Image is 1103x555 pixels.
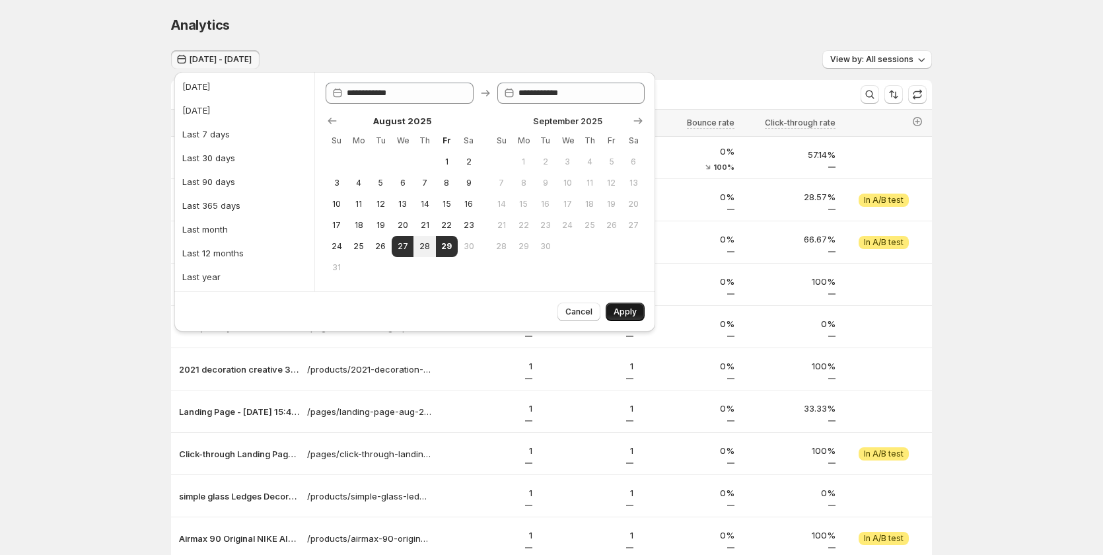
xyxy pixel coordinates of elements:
p: 100% [742,444,836,457]
button: simple glass Ledges Decoration Ledge home Teen living room Bedroom wal – Gemcommerce-[PERSON_NAME... [179,490,299,503]
p: 1 [540,486,633,499]
p: 1 [540,402,633,415]
span: 19 [375,220,386,231]
span: [DATE] - [DATE] [190,54,252,65]
span: 30 [463,241,474,252]
span: 28 [496,241,507,252]
span: 28 [419,241,430,252]
button: Tuesday September 9 2025 [534,172,556,194]
button: Friday September 12 2025 [600,172,622,194]
th: Tuesday [370,130,392,151]
span: 21 [419,220,430,231]
button: End of range Today Friday August 29 2025 [436,236,458,257]
span: 29 [441,241,452,252]
span: 3 [562,157,573,167]
p: 0% [742,486,836,499]
button: Tuesday September 16 2025 [534,194,556,215]
button: Search and filter results [861,85,879,104]
span: 5 [606,157,617,167]
p: 57.14% [742,148,836,161]
th: Wednesday [392,130,413,151]
button: Friday August 15 2025 [436,194,458,215]
span: 26 [606,220,617,231]
button: Thursday September 18 2025 [579,194,600,215]
span: 16 [463,199,474,209]
span: Apply [614,307,637,317]
div: Last 12 months [182,246,244,260]
span: In A/B test [864,237,904,248]
button: Saturday August 2 2025 [458,151,480,172]
button: Friday September 19 2025 [600,194,622,215]
span: Cancel [565,307,592,317]
th: Thursday [413,130,435,151]
p: 1 [540,359,633,373]
button: [DATE] - [DATE] [171,50,260,69]
button: Friday August 1 2025 [436,151,458,172]
button: Thursday September 4 2025 [579,151,600,172]
button: Sunday September 14 2025 [491,194,513,215]
button: Last 365 days [178,195,310,216]
th: Tuesday [534,130,556,151]
p: 100% [742,359,836,373]
button: Sunday September 7 2025 [491,172,513,194]
button: Saturday September 13 2025 [623,172,645,194]
button: Friday September 5 2025 [600,151,622,172]
button: Monday August 18 2025 [347,215,369,236]
th: Sunday [491,130,513,151]
button: Wednesday August 13 2025 [392,194,413,215]
span: 12 [606,178,617,188]
span: 17 [331,220,342,231]
p: Click-through Landing Page - [DATE] 15:46:31 – Gemcommerce-[PERSON_NAME] [179,447,299,461]
button: Friday August 22 2025 [436,215,458,236]
button: Tuesday September 23 2025 [534,215,556,236]
button: Wednesday September 17 2025 [557,194,579,215]
span: We [562,135,573,146]
span: Analytics [171,17,230,33]
p: 1 [439,486,532,499]
span: 25 [353,241,364,252]
span: 12 [375,199,386,209]
span: 14 [419,199,430,209]
span: 2 [463,157,474,167]
span: 23 [463,220,474,231]
span: Th [584,135,595,146]
button: Last 90 days [178,171,310,192]
button: Thursday September 25 2025 [579,215,600,236]
button: Last 30 days [178,147,310,168]
p: 0% [641,359,734,373]
button: Friday September 26 2025 [600,215,622,236]
button: Sunday September 28 2025 [491,236,513,257]
button: [DATE] [178,76,310,97]
th: Wednesday [557,130,579,151]
button: Thursday August 7 2025 [413,172,435,194]
button: Airmax 90 Original NIKE AIR MAX 90 ESSENTIAL men's Running Shoes Sport – Gemcommerce-[PERSON_NAME... [179,532,299,545]
span: 18 [584,199,595,209]
button: Saturday August 16 2025 [458,194,480,215]
span: Su [496,135,507,146]
span: 2 [540,157,551,167]
button: Last month [178,219,310,240]
span: Mo [353,135,364,146]
span: 15 [441,199,452,209]
button: Monday September 8 2025 [513,172,534,194]
button: Thursday August 14 2025 [413,194,435,215]
button: Friday August 8 2025 [436,172,458,194]
p: 0% [641,486,734,499]
span: In A/B test [864,195,904,205]
span: 6 [628,157,639,167]
button: Tuesday August 12 2025 [370,194,392,215]
p: 2021 decoration creative 3D LED night light table lamp children bedroo – Gemcommerce-[PERSON_NAME... [179,363,299,376]
span: 7 [496,178,507,188]
span: 26 [375,241,386,252]
p: /products/2021-decoration-creative-3d-led-night-light-table-lamp-children-bedroom-child-gift-home [307,363,431,376]
th: Friday [436,130,458,151]
button: Wednesday September 3 2025 [557,151,579,172]
span: In A/B test [864,449,904,459]
span: 6 [397,178,408,188]
span: 10 [331,199,342,209]
button: Monday September 22 2025 [513,215,534,236]
button: Sort the results [884,85,903,104]
span: 3 [331,178,342,188]
a: /products/simple-glass-ledges-decoration-ledge-home-teen-living-room-bedroom-wall-decor-shelve-pl... [307,490,431,503]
